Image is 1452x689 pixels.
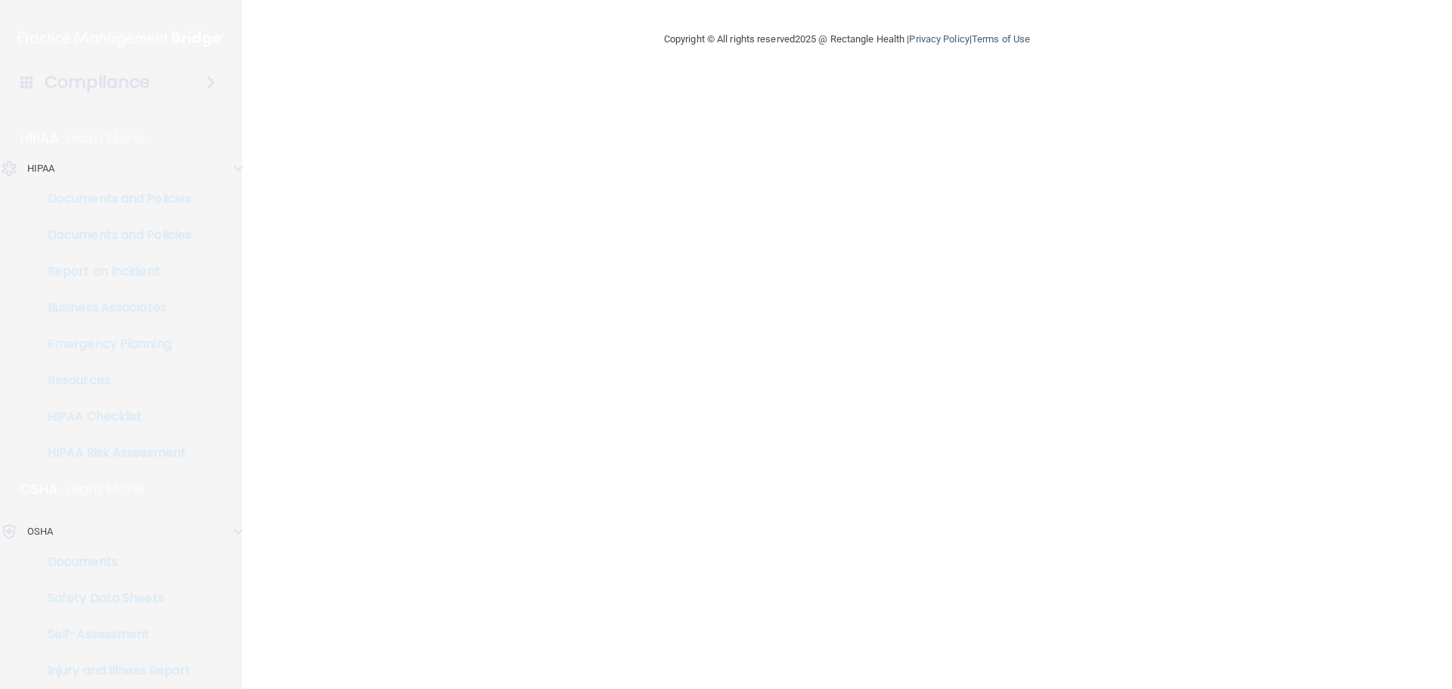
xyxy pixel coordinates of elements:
p: Documents [10,554,216,570]
p: Documents and Policies [10,191,216,206]
p: OSHA [27,523,53,541]
p: Learn More! [66,480,146,498]
p: HIPAA [20,129,59,147]
p: Learn More! [67,129,147,147]
img: PMB logo [18,23,224,54]
p: Injury and Illness Report [10,663,216,678]
p: Emergency Planning [10,337,216,352]
p: Safety Data Sheets [10,591,216,606]
p: HIPAA Checklist [10,409,216,424]
p: Self-Assessment [10,627,216,642]
p: Documents and Policies [10,228,216,243]
p: Resources [10,373,216,388]
div: Copyright © All rights reserved 2025 @ Rectangle Health | | [571,15,1123,64]
p: HIPAA Risk Assessment [10,445,216,461]
p: HIPAA [27,160,55,178]
a: Terms of Use [972,33,1030,45]
a: Privacy Policy [909,33,969,45]
p: Report an Incident [10,264,216,279]
h4: Compliance [45,72,150,93]
p: OSHA [20,480,58,498]
p: Business Associates [10,300,216,315]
